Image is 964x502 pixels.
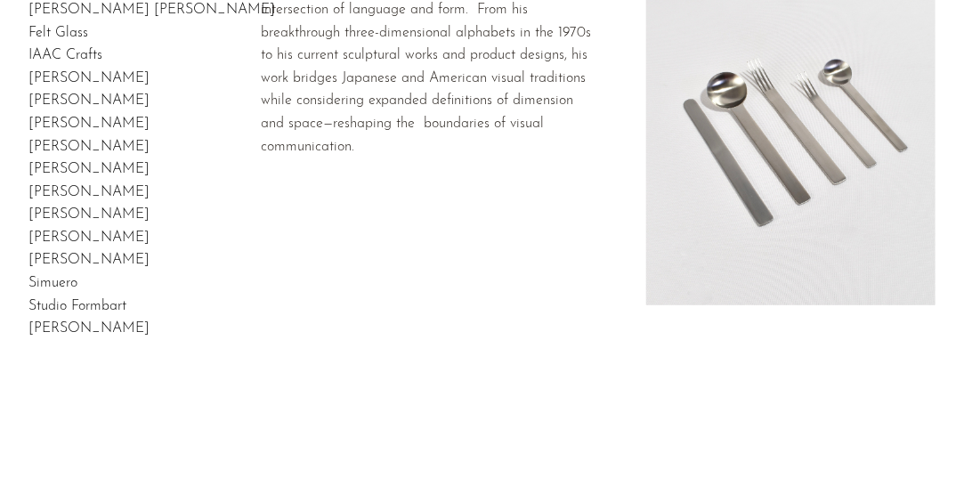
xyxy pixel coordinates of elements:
a: [PERSON_NAME] [PERSON_NAME] [28,3,275,17]
a: [PERSON_NAME] [28,321,150,336]
a: [PERSON_NAME] [28,71,150,85]
a: Felt Glass [28,26,88,40]
a: [PERSON_NAME] [28,231,150,245]
a: Simuero [28,276,77,290]
a: Studio Formbart [28,299,126,313]
a: [PERSON_NAME] [28,253,150,267]
a: IAAC Crafts [28,48,102,62]
a: [PERSON_NAME] [28,117,150,131]
a: [PERSON_NAME] [28,162,150,176]
a: [PERSON_NAME] [28,93,150,108]
a: [PERSON_NAME] [28,140,150,154]
a: [PERSON_NAME] [28,185,150,199]
a: [PERSON_NAME] [28,207,150,222]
